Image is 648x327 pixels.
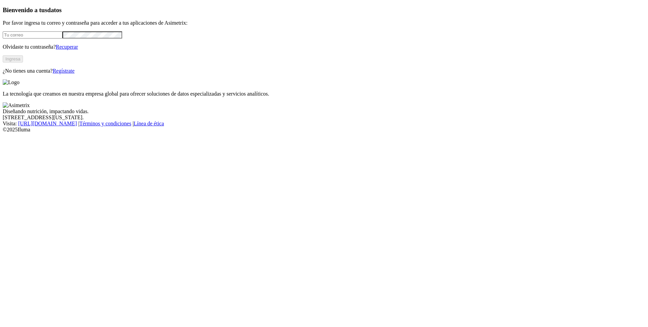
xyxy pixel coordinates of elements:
[18,121,77,126] a: [URL][DOMAIN_NAME]
[3,44,645,50] p: Olvidaste tu contraseña?
[3,6,645,14] h3: Bienvenido a tus
[3,55,23,62] button: Ingresa
[79,121,131,126] a: Términos y condiciones
[3,102,30,108] img: Asimetrix
[47,6,62,14] span: datos
[3,20,645,26] p: Por favor ingresa tu correo y contraseña para acceder a tus aplicaciones de Asimetrix:
[3,68,645,74] p: ¿No tienes una cuenta?
[3,31,62,39] input: Tu correo
[3,115,645,121] div: [STREET_ADDRESS][US_STATE].
[3,91,645,97] p: La tecnología que creamos en nuestra empresa global para ofrecer soluciones de datos especializad...
[53,68,75,74] a: Regístrate
[3,108,645,115] div: Diseñando nutrición, impactando vidas.
[3,121,645,127] div: Visita : | |
[3,79,20,85] img: Logo
[56,44,78,50] a: Recuperar
[134,121,164,126] a: Línea de ética
[3,127,645,133] div: © 2025 Iluma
